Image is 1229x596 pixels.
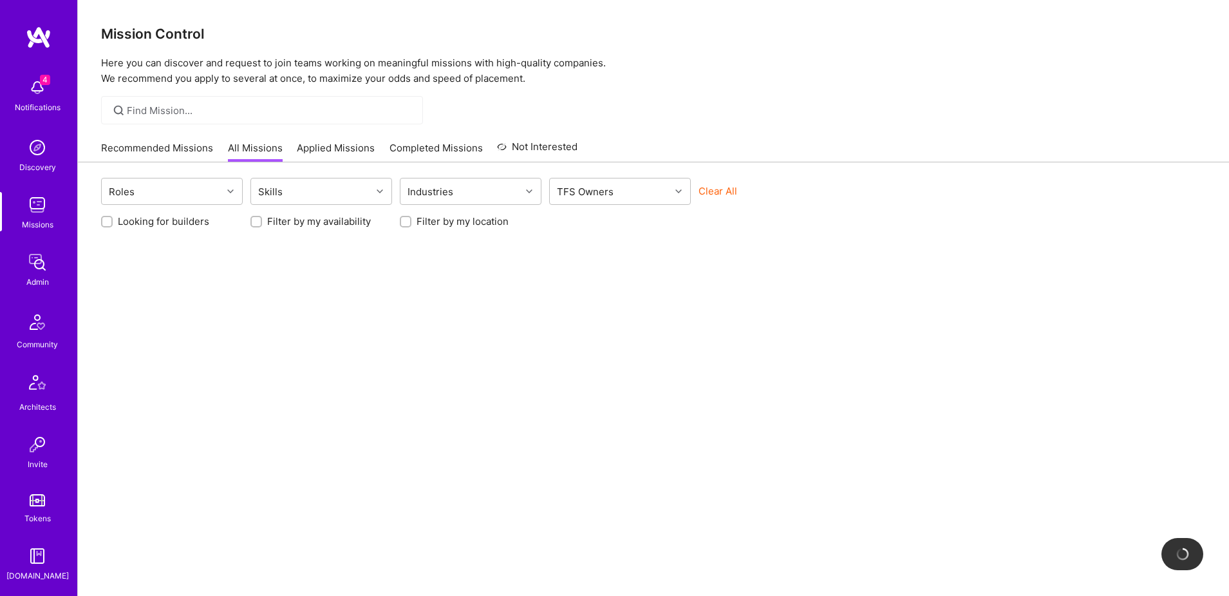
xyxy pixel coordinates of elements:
img: guide book [24,543,50,569]
img: teamwork [24,192,50,218]
div: Notifications [15,101,61,114]
span: 4 [40,75,50,85]
i: icon Chevron [377,188,383,195]
div: Discovery [19,160,56,174]
div: TFS Owners [554,182,617,201]
i: icon Chevron [526,188,532,195]
h3: Mission Control [101,26,1206,42]
img: logo [26,26,52,49]
label: Looking for builders [118,215,209,228]
label: Filter by my location [417,215,509,228]
input: Find Mission... [127,104,413,117]
a: Applied Missions [297,141,375,162]
i: icon Chevron [227,188,234,195]
a: Recommended Missions [101,141,213,162]
img: bell [24,75,50,101]
div: Industries [404,182,456,201]
div: Roles [106,182,138,201]
a: All Missions [228,141,283,162]
div: Skills [255,182,286,201]
i: icon Chevron [675,188,682,195]
div: Admin [26,275,49,289]
img: Invite [24,432,50,457]
div: Architects [19,400,56,414]
img: admin teamwork [24,249,50,275]
a: Completed Missions [389,141,483,162]
div: Missions [22,218,53,231]
div: Community [17,338,58,351]
div: Tokens [24,512,51,525]
div: Invite [28,457,48,471]
img: Community [22,307,53,338]
div: [DOMAIN_NAME] [6,569,69,582]
img: discovery [24,135,50,160]
button: Clear All [699,184,737,198]
p: Here you can discover and request to join teams working on meaningful missions with high-quality ... [101,55,1206,86]
img: tokens [30,494,45,506]
img: loading [1175,546,1190,562]
i: icon SearchGrey [111,103,126,118]
label: Filter by my availability [267,215,371,228]
a: Not Interested [497,139,577,162]
img: Architects [22,369,53,400]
